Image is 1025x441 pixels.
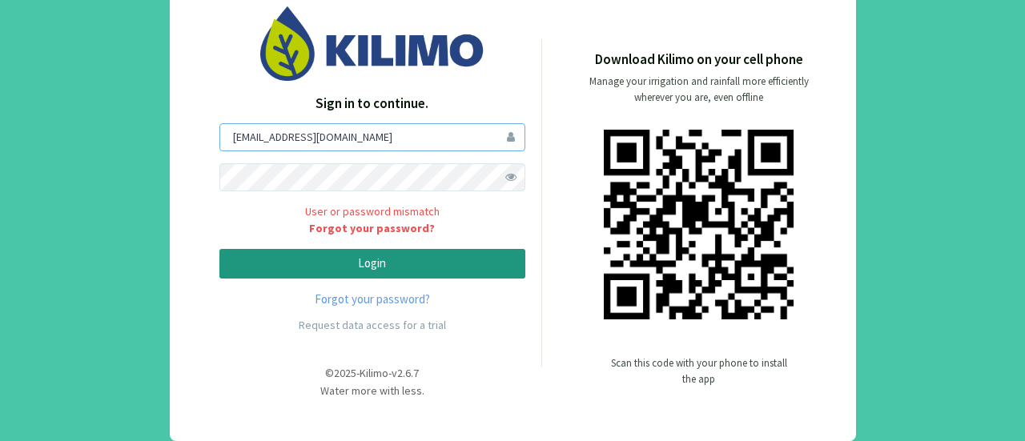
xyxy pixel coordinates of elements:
[611,355,787,387] p: Scan this code with your phone to install the app
[219,220,525,237] a: Forgot your password?
[260,6,484,81] img: Image
[219,249,525,279] button: Login
[219,203,525,238] span: User or password mismatch
[595,50,803,70] p: Download Kilimo on your cell phone
[360,366,388,380] span: Kilimo
[356,366,360,380] span: -
[219,291,525,309] a: Forgot your password?
[392,366,419,380] span: v2.6.7
[334,366,356,380] span: 2025
[604,130,794,319] img: qr code
[388,366,392,380] span: -
[233,255,512,273] p: Login
[219,94,525,114] p: Sign in to continue.
[576,74,822,106] p: Manage your irrigation and rainfall more efficiently wherever you are, even offline
[219,123,525,151] input: User
[299,318,446,332] a: Request data access for a trial
[320,383,424,398] span: Water more with less.
[325,366,334,380] span: ©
